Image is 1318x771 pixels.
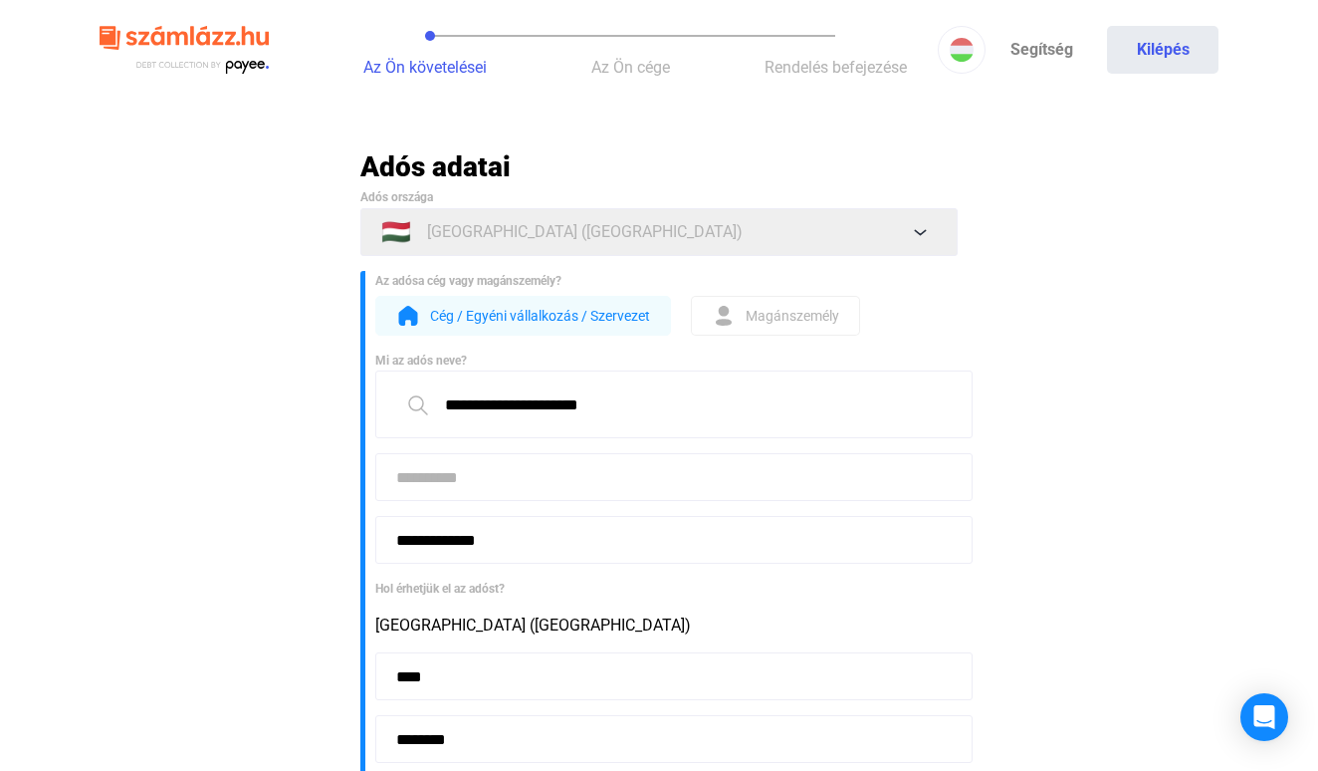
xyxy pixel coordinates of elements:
[100,18,269,83] img: szamlazzhu-logo
[375,579,958,599] div: Hol érhetjük el az adóst?
[712,304,736,328] img: form-ind
[427,220,743,244] span: [GEOGRAPHIC_DATA] ([GEOGRAPHIC_DATA])
[375,351,958,371] div: Mi az adós neve?
[363,58,487,77] span: Az Ön követelései
[1107,26,1218,74] button: Kilépés
[938,26,986,74] button: HU
[591,58,670,77] span: Az Ön cége
[375,271,958,291] div: Az adósa cég vagy magánszemély?
[360,208,958,256] button: 🇭🇺[GEOGRAPHIC_DATA] ([GEOGRAPHIC_DATA])
[381,220,411,244] span: 🇭🇺
[375,296,671,336] button: form-orgCég / Egyéni vállalkozás / Szervezet
[360,190,433,204] span: Adós országa
[986,26,1097,74] a: Segítség
[765,58,907,77] span: Rendelés befejezése
[360,149,958,184] h2: Adós adatai
[396,304,420,328] img: form-org
[950,38,974,62] img: HU
[746,304,839,328] span: Magánszemély
[430,304,650,328] span: Cég / Egyéni vállalkozás / Szervezet
[691,296,860,336] button: form-indMagánszemély
[375,614,958,638] div: [GEOGRAPHIC_DATA] ([GEOGRAPHIC_DATA])
[1240,693,1288,741] div: Open Intercom Messenger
